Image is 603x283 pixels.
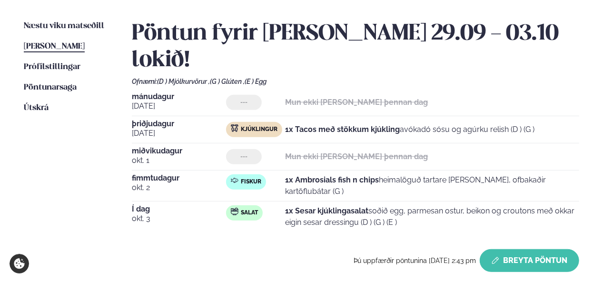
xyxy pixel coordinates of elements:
[241,209,258,217] span: Salat
[132,213,226,224] span: okt. 3
[132,93,226,101] span: mánudagur
[24,83,77,91] span: Pöntunarsaga
[157,78,210,85] span: (D ) Mjólkurvörur ,
[240,99,247,106] span: ---
[132,78,580,85] div: Ofnæmi:
[231,208,238,215] img: salad.svg
[24,63,80,71] span: Prófílstillingar
[24,104,49,112] span: Útskrá
[286,205,580,228] p: soðið egg, parmesan ostur, beikon og croutons með okkar eigin sesar dressingu (D ) (G ) (E )
[286,152,428,161] strong: Mun ekki [PERSON_NAME] þennan dag
[210,78,245,85] span: (G ) Glúten ,
[132,147,226,155] span: miðvikudagur
[231,177,238,184] img: fish.svg
[24,102,49,114] a: Útskrá
[132,182,226,193] span: okt. 2
[231,124,238,132] img: chicken.svg
[24,82,77,93] a: Pöntunarsaga
[286,175,379,184] strong: 1x Ambrosials fish n chips
[24,61,80,73] a: Prófílstillingar
[24,20,104,32] a: Næstu viku matseðill
[132,101,226,112] span: [DATE]
[132,120,226,128] span: þriðjudagur
[10,254,29,273] a: Cookie settings
[241,126,277,133] span: Kjúklingur
[286,98,428,107] strong: Mun ekki [PERSON_NAME] þennan dag
[354,257,476,264] span: Þú uppfærðir pöntunina [DATE] 2:43 pm
[132,155,226,166] span: okt. 1
[132,20,580,74] h2: Pöntun fyrir [PERSON_NAME] 29.09 - 03.10 lokið!
[132,174,226,182] span: fimmtudagur
[286,124,535,135] p: avókadó sósu og agúrku relish (D ) (G )
[286,125,400,134] strong: 1x Tacos með stökkum kjúkling
[286,174,580,197] p: heimalöguð tartare [PERSON_NAME], ofbakaðir kartöflubátar (G )
[132,128,226,139] span: [DATE]
[245,78,267,85] span: (E ) Egg
[480,249,579,272] button: Breyta Pöntun
[24,42,85,51] span: [PERSON_NAME]
[132,205,226,213] span: Í dag
[24,41,85,52] a: [PERSON_NAME]
[286,206,369,215] strong: 1x Sesar kjúklingasalat
[241,178,261,186] span: Fiskur
[240,153,247,161] span: ---
[24,22,104,30] span: Næstu viku matseðill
